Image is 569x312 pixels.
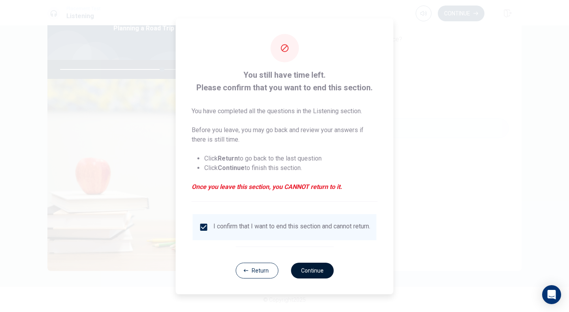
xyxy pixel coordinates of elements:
[542,285,561,304] div: Open Intercom Messenger
[192,182,378,192] em: Once you leave this section, you CANNOT return to it.
[192,106,378,116] p: You have completed all the questions in the Listening section.
[204,154,378,163] li: Click to go back to the last question
[204,163,378,173] li: Click to finish this section.
[192,69,378,94] span: You still have time left. Please confirm that you want to end this section.
[192,125,378,144] p: Before you leave, you may go back and review your answers if there is still time.
[218,155,238,162] strong: Return
[236,263,278,278] button: Return
[291,263,333,278] button: Continue
[213,222,370,232] div: I confirm that I want to end this section and cannot return.
[218,164,245,172] strong: Continue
